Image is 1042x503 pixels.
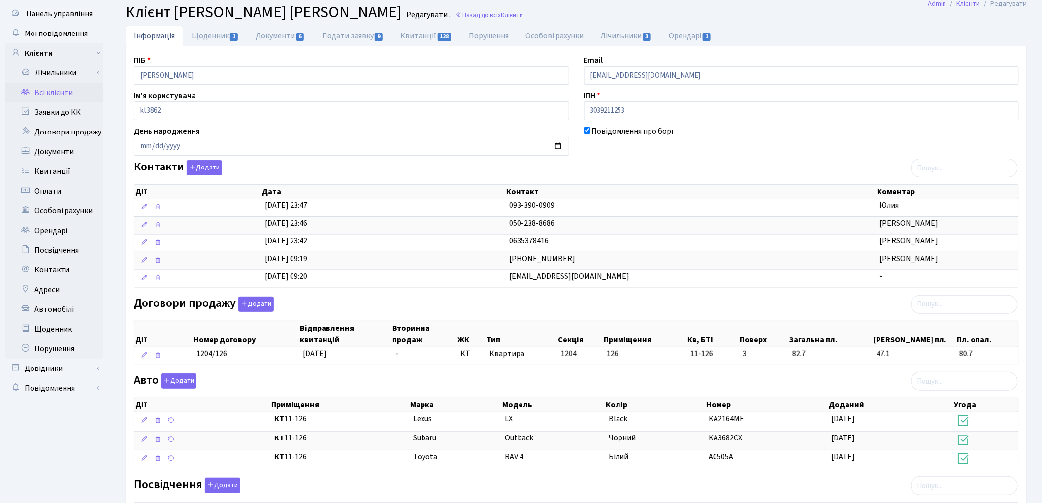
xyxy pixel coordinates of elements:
span: Панель управління [26,8,93,19]
input: Пошук... [911,372,1018,391]
label: Договори продажу [134,297,274,312]
span: A0505A [709,451,734,462]
th: Відправлення квитанцій [299,321,391,347]
span: [PHONE_NUMBER] [509,253,575,264]
span: 11-126 [274,413,406,425]
label: ПІБ [134,54,151,66]
button: Контакти [187,160,222,175]
th: Дії [134,398,270,412]
label: Ім'я користувача [134,90,196,101]
a: Порушення [461,26,518,46]
th: Загальна пл. [788,321,873,347]
a: Додати [236,295,274,312]
span: 1204/126 [196,348,227,359]
span: 9 [375,33,383,41]
span: КА2164МЕ [709,413,745,424]
span: [DATE] 09:20 [265,271,307,282]
span: Юлия [880,200,899,211]
th: Тип [486,321,557,347]
span: 80.7 [960,348,1014,360]
span: КТ [460,348,482,360]
a: Особові рахунки [5,201,103,221]
b: КТ [274,433,284,443]
th: Коментар [876,185,1018,199]
span: 126 [607,348,619,359]
span: [DATE] [303,348,326,359]
span: КА3682СX [709,433,743,443]
a: Контакти [5,260,103,280]
span: Квартира [489,348,553,360]
th: [PERSON_NAME] пл. [873,321,956,347]
a: Документи [5,142,103,162]
span: [DATE] [832,413,855,424]
span: [DATE] 23:46 [265,218,307,229]
a: Лічильники [11,63,103,83]
a: Орендарі [5,221,103,240]
th: Модель [501,398,605,412]
label: Повідомлення про борг [592,125,675,137]
th: Контакт [506,185,876,199]
span: 3 [743,348,784,360]
th: Пл. опал. [956,321,1018,347]
span: Клієнт [PERSON_NAME] [PERSON_NAME] [126,1,401,24]
input: Пошук... [911,476,1018,495]
span: 47.1 [877,348,951,360]
th: Дата [261,185,506,199]
span: 050-238-8686 [509,218,554,229]
span: Lexus [413,413,432,424]
label: День народження [134,125,200,137]
span: 1204 [561,348,577,359]
span: [PERSON_NAME] [880,235,939,246]
span: 3 [643,33,651,41]
span: 128 [438,33,452,41]
a: Заявки до КК [5,102,103,122]
span: RAV 4 [505,451,524,462]
th: Кв, БТІ [687,321,739,347]
th: Доданий [828,398,953,412]
a: Адреси [5,280,103,300]
a: Всі клієнти [5,83,103,102]
span: 82.7 [792,348,869,360]
a: Лічильники [592,26,660,46]
span: [DATE] [832,451,855,462]
input: Пошук... [911,295,1018,314]
a: Клієнти [5,43,103,63]
a: Порушення [5,339,103,359]
span: - [395,348,398,359]
a: Орендарі [660,26,720,46]
span: [DATE] [832,433,855,443]
span: 11-126 [274,433,406,444]
label: Email [584,54,603,66]
th: Приміщення [603,321,686,347]
small: Редагувати . [404,10,451,20]
a: Інформація [126,26,183,46]
a: Договори продажу [5,122,103,142]
span: [DATE] 09:19 [265,253,307,264]
a: Автомобілі [5,300,103,319]
label: ІПН [584,90,601,101]
a: Оплати [5,181,103,201]
a: Назад до всіхКлієнти [456,10,523,20]
th: Марка [410,398,501,412]
a: Щоденник [183,26,247,46]
span: [EMAIL_ADDRESS][DOMAIN_NAME] [509,271,629,282]
a: Подати заявку [314,26,392,46]
span: Outback [505,433,534,443]
span: - [880,271,883,282]
span: 6 [296,33,304,41]
span: Клієнти [501,10,523,20]
a: Посвідчення [5,240,103,260]
span: Black [609,413,627,424]
span: [DATE] 23:47 [265,200,307,211]
span: [PERSON_NAME] [880,218,939,229]
button: Посвідчення [205,478,240,493]
span: LX [505,413,513,424]
th: Вторинна продаж [391,321,456,347]
button: Авто [161,373,196,389]
th: Поверх [739,321,788,347]
span: Білий [609,451,628,462]
span: Мої повідомлення [25,28,88,39]
th: Дії [134,185,261,199]
a: Додати [159,372,196,389]
a: Особові рахунки [518,26,592,46]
